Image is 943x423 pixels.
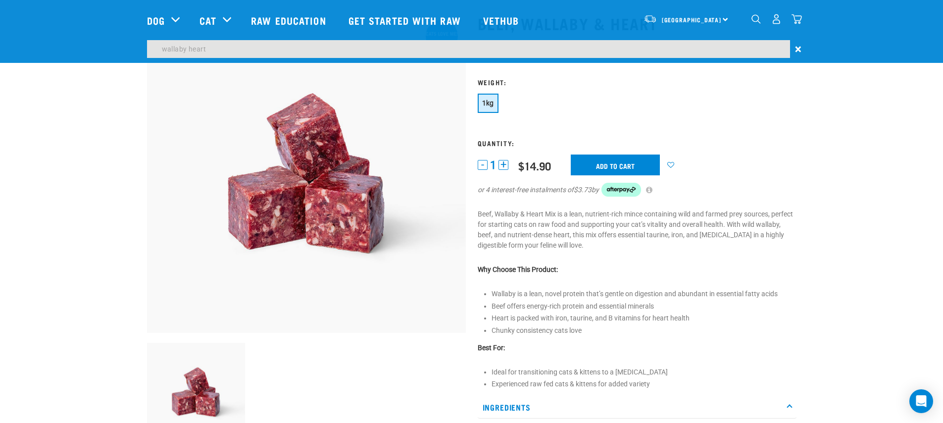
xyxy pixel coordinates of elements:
[478,78,796,86] h3: Weight:
[492,289,796,299] p: Wallaby is a lean, novel protein that’s gentle on digestion and abundant in essential fatty acids
[478,209,796,251] p: Beef, Wallaby & Heart Mix is a lean, nutrient-rich mince containing wild and farmed prey sources,...
[478,160,488,170] button: -
[478,183,796,197] div: or 4 interest-free instalments of by
[792,14,802,24] img: home-icon@2x.png
[601,183,641,197] img: Afterpay
[909,389,933,413] div: Open Intercom Messenger
[478,265,558,273] strong: Why Choose This Product:
[492,325,796,336] p: Chunky consistency cats love
[473,0,532,40] a: Vethub
[492,367,796,377] p: Ideal for transitioning cats & kittens to a [MEDICAL_DATA]
[482,99,494,107] span: 1kg
[147,13,165,28] a: Dog
[478,94,498,113] button: 1kg
[492,379,796,389] p: Experienced raw fed cats & kittens for added variety
[478,396,796,419] p: Ingredients
[574,185,592,195] span: $3.73
[492,313,796,323] p: Heart is packed with iron, taurine, and B vitamins for heart health
[339,0,473,40] a: Get started with Raw
[147,14,466,333] img: Raw Essentials 2024 July2572 Beef Wallaby Heart
[518,159,551,172] div: $14.90
[571,155,660,175] input: Add to cart
[644,14,657,23] img: van-moving.png
[199,13,216,28] a: Cat
[147,40,790,58] input: Search...
[478,344,505,352] strong: Best For:
[241,0,338,40] a: Raw Education
[795,40,801,58] span: ×
[498,160,508,170] button: +
[751,14,761,24] img: home-icon-1@2x.png
[492,301,796,312] p: Beef offers energy-rich protein and essential minerals
[771,14,782,24] img: user.png
[662,18,722,22] span: [GEOGRAPHIC_DATA]
[478,139,796,147] h3: Quantity:
[490,160,496,170] span: 1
